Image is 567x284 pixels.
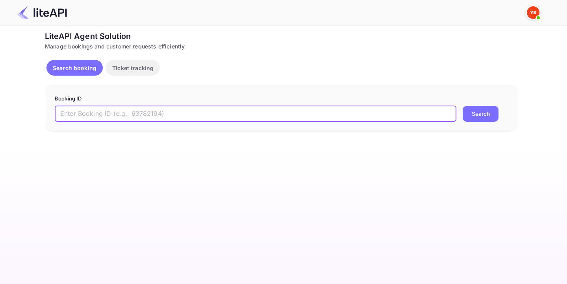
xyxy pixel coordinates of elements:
[527,6,539,19] img: Yandex Support
[463,106,498,122] button: Search
[17,6,67,19] img: LiteAPI Logo
[55,106,456,122] input: Enter Booking ID (e.g., 63782194)
[53,64,96,72] p: Search booking
[45,42,517,50] div: Manage bookings and customer requests efficiently.
[112,64,154,72] p: Ticket tracking
[45,30,517,42] div: LiteAPI Agent Solution
[55,95,508,103] p: Booking ID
